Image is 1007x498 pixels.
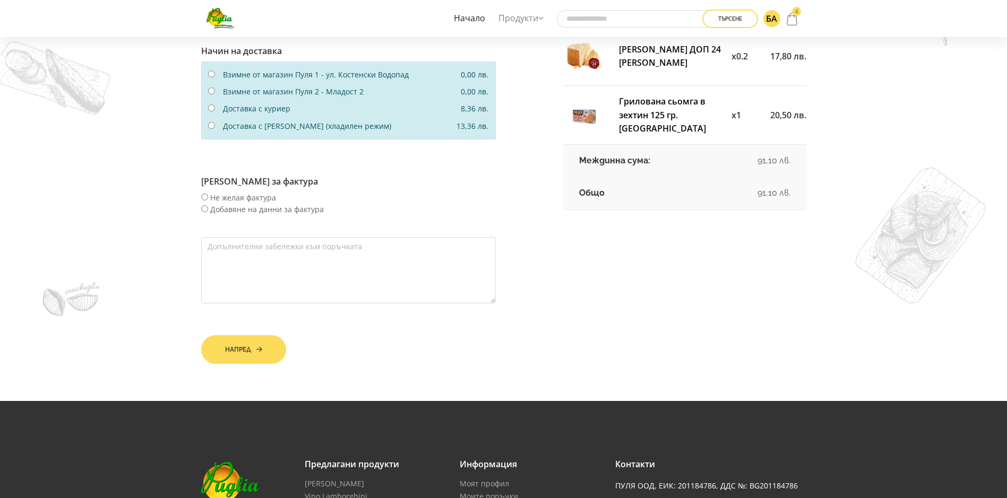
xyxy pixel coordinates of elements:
a: [PERSON_NAME] ДОП 24 [PERSON_NAME] [619,43,721,69]
td: 91,10 лв. [715,145,806,177]
label: Допълнителни забележки към поръчката [207,243,363,250]
span: 20,50 лв. [770,109,806,121]
div: Доставка с [PERSON_NAME] (хладилен режим) [223,120,449,132]
button: Търсене [702,10,758,28]
h6: [PERSON_NAME] за фактура [201,177,496,187]
img: demo [42,282,100,316]
img: parmidzhano-redzhano-dop-24-m-ferrari-thumb.jpg [567,39,601,73]
td: Междинна сума: [563,145,715,177]
span: 17,80 лв. [770,50,806,62]
h6: Начин на доставка [201,46,496,56]
span: Не желая фактура [210,193,276,203]
h3: Контакти [615,459,806,469]
div: 0,00 лв. [453,86,496,98]
div: Взимне от магазин Пуля 2 - Младост 2 [223,86,453,98]
a: Начало [451,6,488,31]
span: 4 [792,7,801,16]
input: Не желая фактура [201,194,208,200]
p: ПУЛЯ ООД, ЕИК: 201184786, ДДС №: BG201184786 [615,480,806,492]
a: Продукти [496,6,546,31]
div: 8,36 лв. [453,103,496,115]
a: [PERSON_NAME] [305,480,364,487]
div: Взимне от магазин Пуля 1 - ул. Костенски Водопад [223,69,453,81]
span: x1 [731,109,741,121]
h3: Информация [460,459,599,469]
input: Взимне от магазин Пуля 2 - Младост 2 0,00 лв. [208,88,215,94]
img: grilovana-syomga-v-zehtin-125-gr-rio-mare-thumb.jpg [567,98,601,132]
span: Добавяне на данни за фактура [210,204,324,214]
h3: Предлагани продукти [305,459,444,469]
input: Добавяне на данни за фактура [201,205,208,212]
td: Общо [563,177,715,209]
input: Доставка с [PERSON_NAME] (хладилен режим) 13,36 лв. [208,122,215,129]
button: Напред [201,335,286,364]
img: 6825538a5b2cc5d9f378935be55c7541 [763,10,780,27]
div: Доставка с куриер [223,103,453,115]
div: 0,00 лв. [453,69,496,81]
input: Търсене в сайта [557,10,716,28]
td: 91,10 лв. [715,177,806,209]
input: Доставка с куриер 8,36 лв. [208,104,215,111]
input: Взимне от магазин Пуля 1 - ул. Костенски Водопад 0,00 лв. [208,71,215,77]
div: 13,36 лв. [449,120,496,132]
a: Моят профил [460,480,509,487]
span: x0.2 [731,50,748,62]
a: 4 [783,8,801,29]
img: demo [855,168,986,304]
a: Грилована сьомга в зехтин 125 гр. [GEOGRAPHIC_DATA] [619,95,706,134]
